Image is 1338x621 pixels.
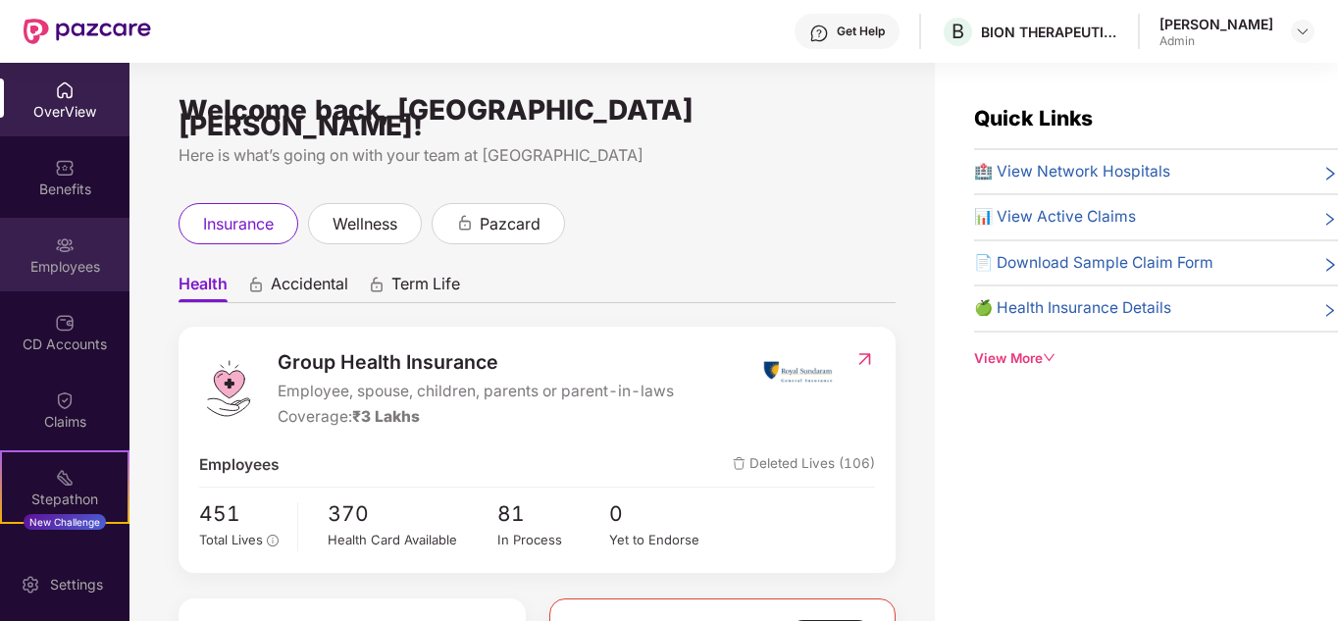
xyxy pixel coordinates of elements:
[328,530,496,550] div: Health Card Available
[733,453,875,477] span: Deleted Lives (106)
[328,497,496,530] span: 370
[55,235,75,255] img: svg+xml;base64,PHN2ZyBpZD0iRW1wbG95ZWVzIiB4bWxucz0iaHR0cDovL3d3dy53My5vcmcvMjAwMC9zdmciIHdpZHRoPS...
[497,530,610,550] div: In Process
[55,390,75,410] img: svg+xml;base64,PHN2ZyBpZD0iQ2xhaW0iIHhtbG5zPSJodHRwOi8vd3d3LnczLm9yZy8yMDAwL3N2ZyIgd2lkdGg9IjIwIi...
[1295,24,1311,39] img: svg+xml;base64,PHN2ZyBpZD0iRHJvcGRvd24tMzJ4MzIiIHhtbG5zPSJodHRwOi8vd3d3LnczLm9yZy8yMDAwL3N2ZyIgd2...
[199,497,283,530] span: 451
[1159,33,1273,49] div: Admin
[352,407,420,426] span: ₹3 Lakhs
[1322,255,1338,275] span: right
[368,276,386,293] div: animation
[55,468,75,488] img: svg+xml;base64,PHN2ZyB4bWxucz0iaHR0cDovL3d3dy53My5vcmcvMjAwMC9zdmciIHdpZHRoPSIyMSIgaGVpZ2h0PSIyMC...
[278,347,674,378] span: Group Health Insurance
[24,514,106,530] div: New Challenge
[179,102,896,133] div: Welcome back, [GEOGRAPHIC_DATA][PERSON_NAME]!
[1322,164,1338,183] span: right
[44,575,109,595] div: Settings
[179,274,228,302] span: Health
[203,212,274,236] span: insurance
[1322,300,1338,320] span: right
[55,313,75,333] img: svg+xml;base64,PHN2ZyBpZD0iQ0RfQWNjb3VudHMiIGRhdGEtbmFtZT0iQ0QgQWNjb3VudHMiIHhtbG5zPSJodHRwOi8vd3...
[974,106,1093,130] span: Quick Links
[179,143,896,168] div: Here is what’s going on with your team at [GEOGRAPHIC_DATA]
[1322,209,1338,229] span: right
[952,20,964,43] span: B
[271,274,348,302] span: Accidental
[2,490,128,509] div: Stepathon
[1043,351,1056,365] span: down
[1159,15,1273,33] div: [PERSON_NAME]
[55,545,75,565] img: svg+xml;base64,PHN2ZyBpZD0iRW5kb3JzZW1lbnRzIiB4bWxucz0iaHR0cDovL3d3dy53My5vcmcvMjAwMC9zdmciIHdpZH...
[974,251,1213,275] span: 📄 Download Sample Claim Form
[267,535,279,546] span: info-circle
[333,212,397,236] span: wellness
[733,457,746,470] img: deleteIcon
[809,24,829,43] img: svg+xml;base64,PHN2ZyBpZD0iSGVscC0zMngzMiIgeG1sbnM9Imh0dHA6Ly93d3cudzMub3JnLzIwMDAvc3ZnIiB3aWR0aD...
[609,497,722,530] span: 0
[837,24,885,39] div: Get Help
[974,205,1136,229] span: 📊 View Active Claims
[55,80,75,100] img: svg+xml;base64,PHN2ZyBpZD0iSG9tZSIgeG1sbnM9Imh0dHA6Ly93d3cudzMub3JnLzIwMDAvc3ZnIiB3aWR0aD0iMjAiIG...
[854,349,875,369] img: RedirectIcon
[761,347,835,396] img: insurerIcon
[456,214,474,232] div: animation
[981,23,1118,41] div: BION THERAPEUTICS ([GEOGRAPHIC_DATA]) PRIVATE LIMITED
[480,212,540,236] span: pazcard
[974,160,1170,183] span: 🏥 View Network Hospitals
[278,380,674,403] span: Employee, spouse, children, parents or parent-in-laws
[55,158,75,178] img: svg+xml;base64,PHN2ZyBpZD0iQmVuZWZpdHMiIHhtbG5zPSJodHRwOi8vd3d3LnczLm9yZy8yMDAwL3N2ZyIgd2lkdGg9Ij...
[609,530,722,550] div: Yet to Endorse
[391,274,460,302] span: Term Life
[199,359,258,418] img: logo
[278,405,674,429] div: Coverage:
[199,532,263,547] span: Total Lives
[497,497,610,530] span: 81
[247,276,265,293] div: animation
[974,348,1338,369] div: View More
[199,453,280,477] span: Employees
[974,296,1171,320] span: 🍏 Health Insurance Details
[21,575,40,595] img: svg+xml;base64,PHN2ZyBpZD0iU2V0dGluZy0yMHgyMCIgeG1sbnM9Imh0dHA6Ly93d3cudzMub3JnLzIwMDAvc3ZnIiB3aW...
[24,19,151,44] img: New Pazcare Logo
